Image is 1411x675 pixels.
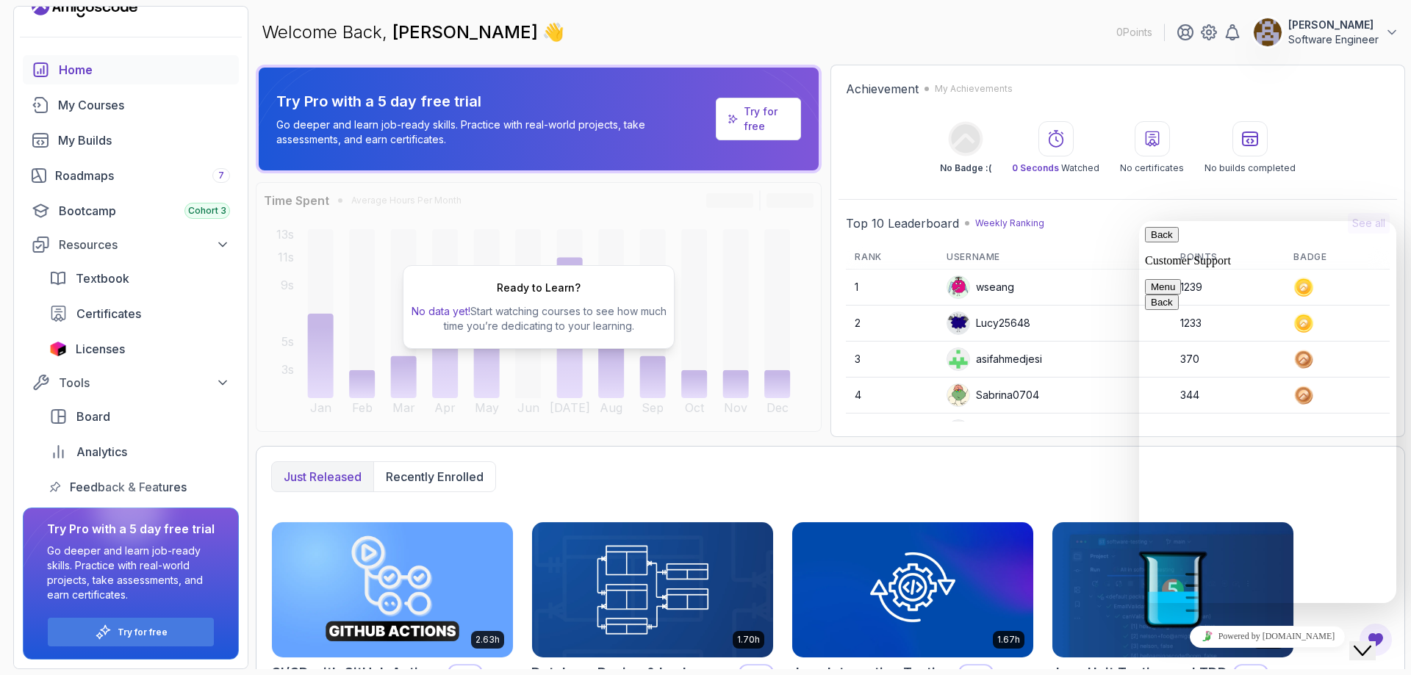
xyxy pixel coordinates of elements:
img: user profile image [1254,18,1282,46]
span: Textbook [76,270,129,287]
td: 3 [846,342,938,378]
a: textbook [40,264,239,293]
p: Try Pro with a 5 day free trial [276,91,710,112]
p: No certificates [1120,162,1184,174]
div: Sabrina0704 [947,383,1039,407]
p: Just released [284,468,362,486]
p: Go deeper and learn job-ready skills. Practice with real-world projects, take assessments, and ea... [276,118,710,147]
a: Try for free [118,627,168,638]
span: Feedback & Features [70,478,187,496]
span: Board [76,408,110,425]
p: Go deeper and learn job-ready skills. Practice with real-world projects, take assessments, and ea... [47,544,215,602]
th: Username [938,245,1171,270]
img: default monster avatar [947,276,969,298]
p: No Badge :( [940,162,991,174]
p: [PERSON_NAME] [1288,18,1379,32]
p: My Achievements [935,83,1013,95]
div: My Courses [58,96,230,114]
p: 1.70h [737,634,760,646]
h2: Ready to Learn? [497,281,581,295]
div: Lucy25648 [947,311,1030,335]
span: 👋 [542,21,564,44]
img: default monster avatar [947,384,969,406]
div: Tools [59,374,230,391]
span: Analytics [76,443,127,461]
img: Java Integration Testing card [792,522,1033,657]
a: home [23,55,239,84]
div: Home [59,61,230,79]
iframe: chat widget [1139,221,1396,603]
p: Watched [1012,162,1099,174]
a: builds [23,126,239,155]
a: licenses [40,334,239,364]
p: Recently enrolled [386,468,484,486]
div: asifahmedjesi [947,347,1042,371]
div: wseang [947,275,1014,299]
div: Bootcamp [59,202,230,220]
span: Cohort 3 [188,205,226,217]
div: Roadmaps [55,167,230,184]
p: Weekly Ranking [975,217,1044,229]
span: 7 [218,170,224,181]
p: Welcome Back, [262,21,564,44]
td: 2 [846,306,938,342]
a: Try for free [716,98,801,140]
button: Tools [23,369,239,396]
img: Database Design & Implementation card [532,522,773,657]
p: No builds completed [1204,162,1296,174]
span: 0 Seconds [1012,162,1059,173]
div: amacut [947,419,1010,443]
button: Just released [272,462,373,491]
img: user profile image [947,420,969,442]
iframe: chat widget [1139,620,1396,653]
span: No data yet! [412,305,470,317]
td: 5 [846,414,938,450]
a: certificates [40,299,239,328]
button: Try for free [47,617,215,647]
button: Recently enrolled [373,462,495,491]
p: 0 Points [1116,25,1152,40]
p: 2.63h [475,634,500,646]
p: 1.67h [997,634,1020,646]
th: Rank [846,245,938,270]
h2: Achievement [846,80,919,98]
a: board [40,402,239,431]
span: Licenses [76,340,125,358]
button: Resources [23,231,239,258]
span: [PERSON_NAME] [392,21,542,43]
img: CI/CD with GitHub Actions card [272,522,513,657]
a: courses [23,90,239,120]
img: Java Unit Testing and TDD card [1052,522,1293,657]
iframe: chat widget [1349,616,1396,660]
a: bootcamp [23,196,239,225]
p: Software Engineer [1288,32,1379,47]
div: Resources [59,236,230,253]
img: default monster avatar [947,312,969,334]
button: See all [1348,213,1390,234]
img: user profile image [947,348,969,370]
a: Try for free [744,104,789,134]
a: feedback [40,472,239,502]
td: 1 [846,270,938,306]
a: analytics [40,437,239,466]
td: 4 [846,378,938,414]
div: My Builds [58,131,230,149]
h2: Top 10 Leaderboard [846,214,959,232]
p: Start watching courses to see how much time you’re dedicating to your learning. [409,304,668,333]
button: user profile image[PERSON_NAME]Software Engineer [1253,18,1399,47]
img: jetbrains icon [49,342,67,356]
span: Certificates [76,305,141,322]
